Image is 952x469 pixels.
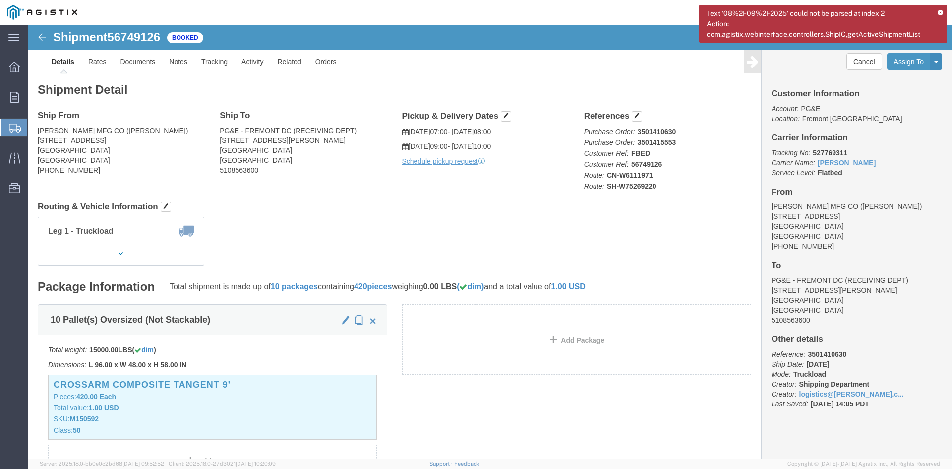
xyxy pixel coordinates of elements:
[122,461,164,467] span: [DATE] 09:52:52
[429,461,454,467] a: Support
[787,460,940,468] span: Copyright © [DATE]-[DATE] Agistix Inc., All Rights Reserved
[169,461,276,467] span: Client: 2025.18.0-27d3021
[40,461,164,467] span: Server: 2025.18.0-bb0e0c2bd68
[236,461,276,467] span: [DATE] 10:20:09
[454,461,479,467] a: Feedback
[28,25,952,459] iframe: FS Legacy Container
[707,8,931,40] span: Text '08%2F09%2F2025' could not be parsed at index 2 Action: com.agistix.webinterface.controllers...
[7,5,77,20] img: logo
